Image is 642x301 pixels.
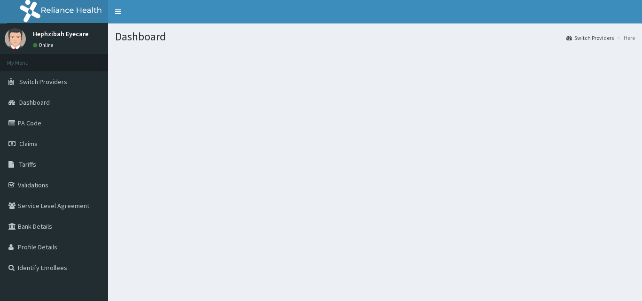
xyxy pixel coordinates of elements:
[566,34,614,42] a: Switch Providers
[33,31,88,37] p: Hephzibah Eyecare
[19,77,67,86] span: Switch Providers
[19,98,50,107] span: Dashboard
[33,42,55,48] a: Online
[5,28,26,49] img: User Image
[19,160,36,169] span: Tariffs
[615,34,635,42] li: Here
[19,139,38,148] span: Claims
[115,31,635,43] h1: Dashboard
